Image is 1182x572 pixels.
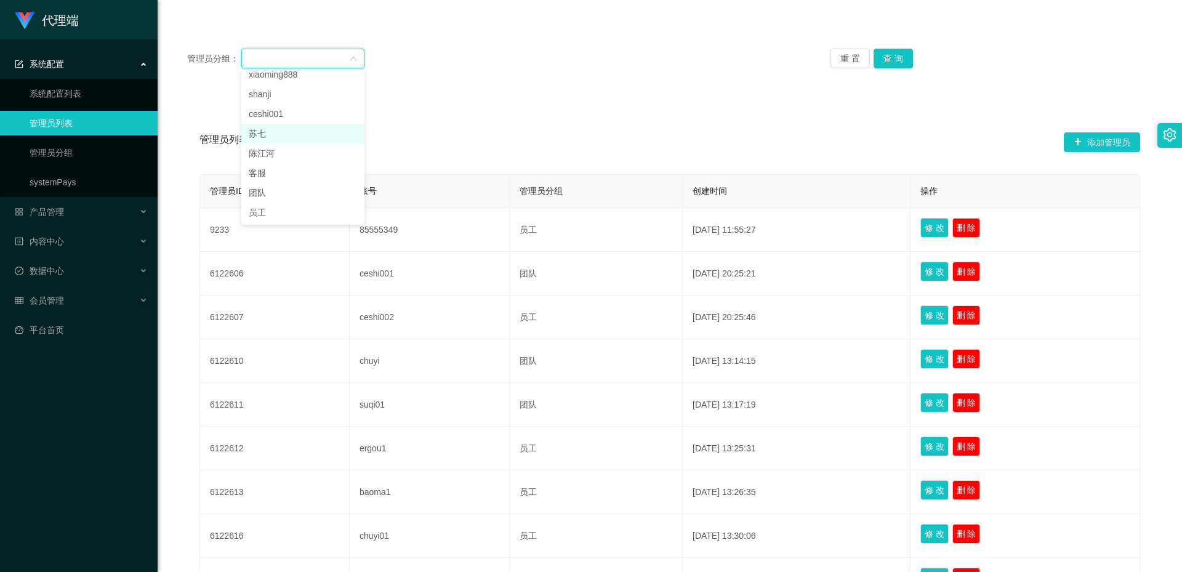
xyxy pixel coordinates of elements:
span: 操作 [920,186,938,196]
i: 图标: setting [1163,128,1176,142]
td: suqi01 [350,383,510,427]
td: ceshi002 [350,296,510,339]
h1: 代理端 [42,1,79,40]
li: 客服 [241,163,364,183]
span: [DATE] 13:26:35 [693,487,755,497]
li: ceshi001 [241,104,364,124]
td: ceshi001 [350,252,510,296]
button: 删 除 [952,524,981,544]
td: 6122612 [200,427,350,470]
button: 删 除 [952,437,981,456]
td: 员工 [510,208,683,252]
span: 产品管理 [15,207,64,217]
button: 删 除 [952,262,981,281]
button: 删 除 [952,393,981,413]
span: 账号 [360,186,377,196]
button: 删 除 [952,218,981,238]
li: 团队 [241,183,364,203]
a: 代理端 [15,15,79,25]
td: 6122611 [200,383,350,427]
span: 系统配置 [15,59,64,69]
td: 85555349 [350,208,510,252]
td: 团队 [510,339,683,383]
li: xiaoming888 [241,65,364,84]
i: 图标: appstore-o [15,207,23,216]
td: 9233 [200,208,350,252]
span: [DATE] 13:30:06 [693,531,755,541]
i: 图标: down [350,55,357,63]
button: 图标: plus添加管理员 [1064,132,1140,152]
i: 图标: table [15,296,23,305]
img: logo.9652507e.png [15,12,34,30]
span: 管理员分组： [187,52,241,65]
td: baoma1 [350,470,510,514]
td: 团队 [510,252,683,296]
td: 6122610 [200,339,350,383]
button: 删 除 [952,349,981,369]
td: chuyi01 [350,514,510,558]
span: [DATE] 13:14:15 [693,356,755,366]
span: 管理员列表 [199,132,249,152]
span: [DATE] 20:25:21 [693,268,755,278]
span: 管理员ID [210,186,244,196]
button: 删 除 [952,305,981,325]
span: 创建时间 [693,186,727,196]
li: 苏七 [241,124,364,143]
span: 管理员分组 [520,186,563,196]
a: 管理员列表 [30,111,148,135]
i: 图标: form [15,60,23,68]
td: 6122613 [200,470,350,514]
td: 员工 [510,514,683,558]
button: 重 置 [830,49,870,68]
td: ergou1 [350,427,510,470]
span: 内容中心 [15,236,64,246]
td: 员工 [510,427,683,470]
td: 员工 [510,470,683,514]
td: 6122607 [200,296,350,339]
a: 系统配置列表 [30,81,148,106]
li: shanji [241,84,364,104]
button: 修 改 [920,393,949,413]
span: 会员管理 [15,296,64,305]
span: [DATE] 13:25:31 [693,443,755,453]
button: 修 改 [920,262,949,281]
button: 修 改 [920,480,949,500]
td: 6122616 [200,514,350,558]
li: 员工 [241,203,364,222]
td: 员工 [510,296,683,339]
button: 查 询 [874,49,913,68]
span: [DATE] 20:25:46 [693,312,755,322]
a: systemPays [30,170,148,195]
a: 图标: dashboard平台首页 [15,318,148,342]
i: 图标: profile [15,237,23,246]
span: 数据中心 [15,266,64,276]
button: 删 除 [952,480,981,500]
button: 修 改 [920,524,949,544]
button: 修 改 [920,218,949,238]
li: 陈江河 [241,143,364,163]
td: chuyi [350,339,510,383]
span: [DATE] 13:17:19 [693,400,755,409]
button: 修 改 [920,349,949,369]
a: 管理员分组 [30,140,148,165]
button: 修 改 [920,437,949,456]
i: 图标: check-circle-o [15,267,23,275]
span: [DATE] 11:55:27 [693,225,755,235]
td: 团队 [510,383,683,427]
td: 6122606 [200,252,350,296]
button: 修 改 [920,305,949,325]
